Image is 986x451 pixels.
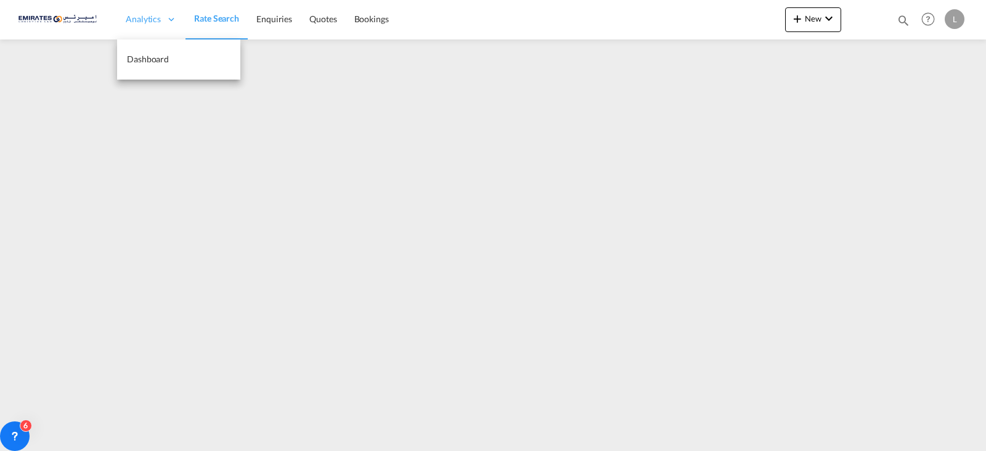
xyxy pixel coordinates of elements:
[18,6,102,33] img: c67187802a5a11ec94275b5db69a26e6.png
[897,14,910,32] div: icon-magnify
[945,9,964,29] div: L
[790,14,836,23] span: New
[117,39,240,80] a: Dashboard
[256,14,292,24] span: Enquiries
[194,13,239,23] span: Rate Search
[127,54,169,64] span: Dashboard
[354,14,389,24] span: Bookings
[309,14,336,24] span: Quotes
[790,11,805,26] md-icon: icon-plus 400-fg
[897,14,910,27] md-icon: icon-magnify
[785,7,841,32] button: icon-plus 400-fgNewicon-chevron-down
[821,11,836,26] md-icon: icon-chevron-down
[918,9,945,31] div: Help
[918,9,939,30] span: Help
[126,13,161,25] span: Analytics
